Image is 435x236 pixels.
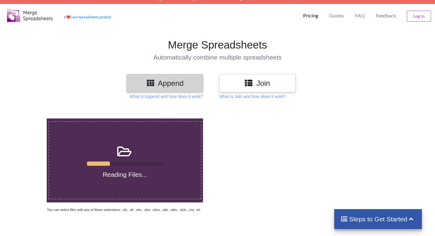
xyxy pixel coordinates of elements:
[355,13,365,19] p: FAQ
[64,15,111,19] a: AheartLove Spreadsheets product
[376,13,396,18] span: Feedback
[129,93,203,100] p: What is Append and how does it work?
[340,215,416,223] h4: Steps to Get Started
[407,11,431,22] button: Log In
[66,15,71,19] span: heart
[47,208,200,212] i: You can select files with any of these extensions: .xls, .xlt, .xlm, .xlsx, .xlsm, .xltx, .xltm, ...
[224,79,291,88] h3: Join
[303,13,318,19] p: Pricing
[131,79,198,88] h3: Append
[7,9,53,22] img: Logo.png
[219,93,286,100] p: What is Join and how does it work?
[329,13,344,19] p: Guides
[49,171,201,178] h4: Reading Files...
